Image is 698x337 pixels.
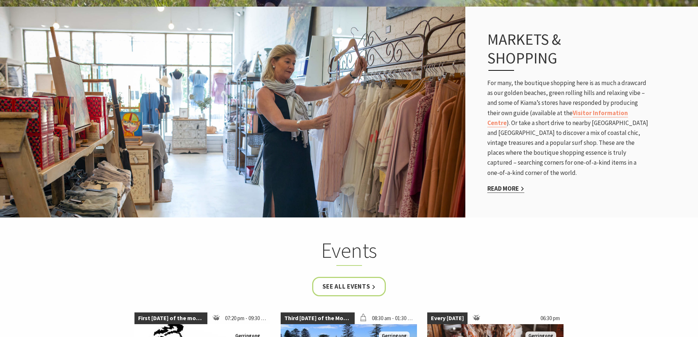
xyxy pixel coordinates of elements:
[487,184,524,193] a: Read More
[281,312,354,324] span: Third [DATE] of the Month
[427,312,468,324] span: Every [DATE]
[221,312,271,324] span: 07:20 pm - 09:30 pm
[487,30,632,71] h3: Markets & Shopping
[487,78,649,178] p: For many, the boutique shopping here is as much a drawcard as our golden beaches, green rolling h...
[487,109,628,127] a: Visitor Information Centre
[206,238,493,266] h2: Events
[537,312,564,324] span: 06:30 pm
[368,312,417,324] span: 08:30 am - 01:30 pm
[312,277,386,296] a: See all Events
[134,312,208,324] span: First [DATE] of the month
